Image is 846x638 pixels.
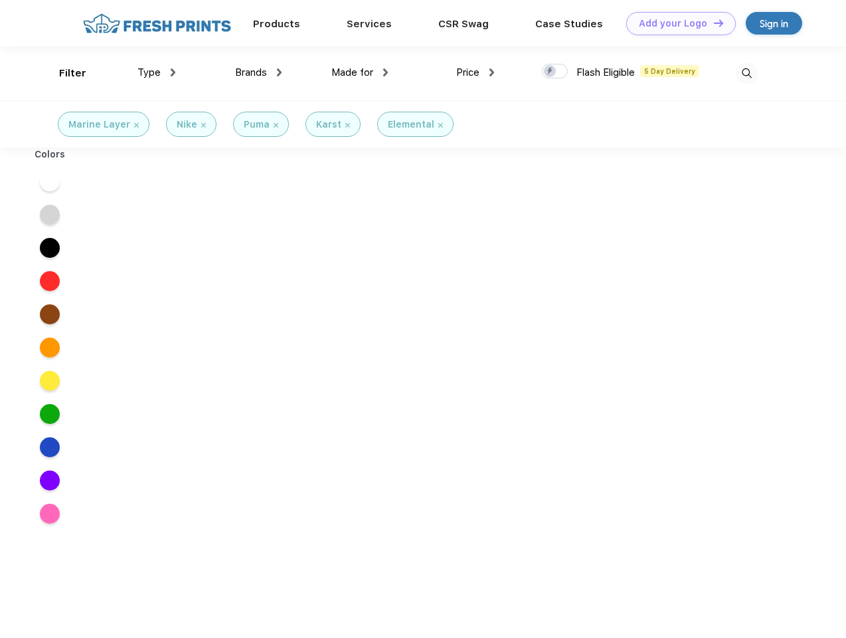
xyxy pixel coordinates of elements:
[277,68,282,76] img: dropdown.png
[746,12,802,35] a: Sign in
[760,16,788,31] div: Sign in
[171,68,175,76] img: dropdown.png
[316,118,341,132] div: Karst
[456,66,479,78] span: Price
[177,118,197,132] div: Nike
[134,123,139,128] img: filter_cancel.svg
[736,62,758,84] img: desktop_search.svg
[489,68,494,76] img: dropdown.png
[388,118,434,132] div: Elemental
[331,66,373,78] span: Made for
[25,148,76,161] div: Colors
[137,66,161,78] span: Type
[68,118,130,132] div: Marine Layer
[59,66,86,81] div: Filter
[79,12,235,35] img: fo%20logo%202.webp
[347,18,392,30] a: Services
[274,123,278,128] img: filter_cancel.svg
[438,18,489,30] a: CSR Swag
[383,68,388,76] img: dropdown.png
[201,123,206,128] img: filter_cancel.svg
[714,19,723,27] img: DT
[576,66,635,78] span: Flash Eligible
[640,65,699,77] span: 5 Day Delivery
[438,123,443,128] img: filter_cancel.svg
[244,118,270,132] div: Puma
[253,18,300,30] a: Products
[235,66,267,78] span: Brands
[345,123,350,128] img: filter_cancel.svg
[639,18,707,29] div: Add your Logo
